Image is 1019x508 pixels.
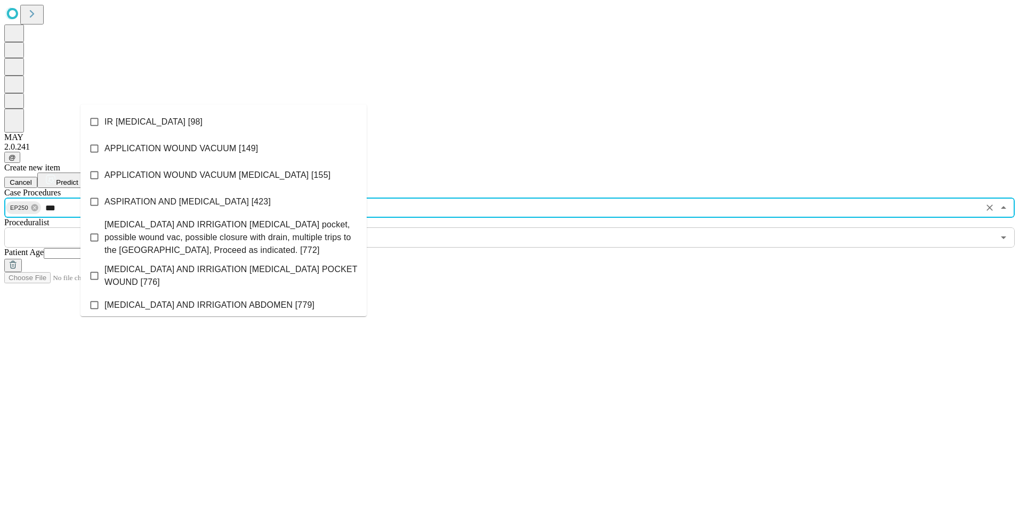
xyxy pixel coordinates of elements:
span: Create new item [4,163,60,172]
span: [MEDICAL_DATA] AND IRRIGATION [MEDICAL_DATA] pocket, possible wound vac, possible closure with dr... [104,218,358,257]
span: @ [9,153,16,161]
span: [MEDICAL_DATA] AND IRRIGATION [MEDICAL_DATA] POCKET WOUND [776] [104,263,358,289]
span: APPLICATION WOUND VACUUM [MEDICAL_DATA] [155] [104,169,330,182]
span: Proceduralist [4,218,49,227]
button: Cancel [4,177,37,188]
button: Predict [37,173,86,188]
div: MAY [4,133,1015,142]
span: ASPIRATION AND [MEDICAL_DATA] [423] [104,195,271,208]
div: EP250 [6,201,41,214]
button: Open [996,230,1011,245]
span: Predict [56,178,78,186]
span: Scheduled Procedure [4,188,61,197]
span: EP250 [6,202,33,214]
button: @ [4,152,20,163]
button: Close [996,200,1011,215]
span: Cancel [10,178,32,186]
span: Patient Age [4,248,44,257]
span: APPLICATION WOUND VACUUM [149] [104,142,258,155]
button: Clear [982,200,997,215]
span: IR [MEDICAL_DATA] [98] [104,116,203,128]
span: [MEDICAL_DATA] AND IRRIGATION ABDOMEN [779] [104,299,314,312]
div: 2.0.241 [4,142,1015,152]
